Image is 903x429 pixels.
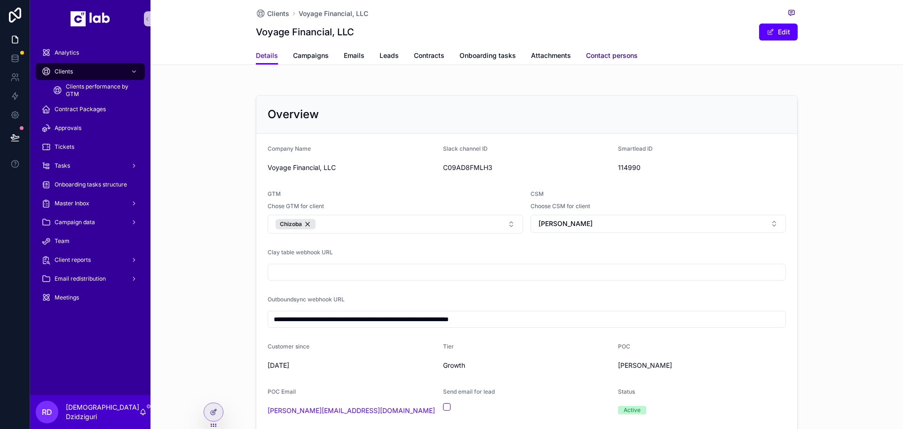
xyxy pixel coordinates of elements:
a: Meetings [36,289,145,306]
p: [DEMOGRAPHIC_DATA] Dzidziguri [66,403,139,421]
span: Clients performance by GTM [66,83,135,98]
span: [PERSON_NAME] [618,361,786,370]
span: Chose GTM for client [268,202,324,210]
a: Clients [36,63,145,80]
a: Clients performance by GTM [47,82,145,99]
span: POC Email [268,388,296,395]
a: Team [36,233,145,250]
span: C09AD8FMLH3 [443,163,611,172]
span: Company Name [268,145,311,152]
a: Onboarding tasks [459,47,516,66]
span: [PERSON_NAME] [539,219,593,228]
div: Active [624,406,641,414]
a: Attachments [531,47,571,66]
button: Select Button [268,215,523,234]
a: Contact persons [586,47,638,66]
span: Chizoba [280,220,302,228]
a: Approvals [36,120,145,137]
button: Unselect 13 [276,219,316,229]
span: GTM [268,190,281,197]
button: Edit [759,24,798,40]
a: Emails [344,47,364,66]
span: Campaigns [293,51,329,60]
span: Clients [267,9,289,18]
span: Client reports [55,256,91,264]
span: POC [618,343,630,350]
span: Email redistribution [55,275,106,283]
span: Master Inbox [55,200,89,207]
span: Smartlead ID [618,145,653,152]
span: Tasks [55,162,70,170]
a: Master Inbox [36,195,145,212]
h1: Voyage Financial, LLC [256,25,354,39]
span: Emails [344,51,364,60]
a: Voyage Financial, LLC [299,9,368,18]
a: Contract Packages [36,101,145,118]
span: Details [256,51,278,60]
img: App logo [71,11,110,26]
span: Meetings [55,294,79,301]
span: Clay table webhook URL [268,249,333,256]
a: Analytics [36,44,145,61]
a: Tickets [36,138,145,155]
span: Choose CSM for client [531,202,590,210]
span: Contract Packages [55,105,106,113]
span: Contracts [414,51,444,60]
span: Leads [380,51,399,60]
span: Onboarding tasks [459,51,516,60]
span: 114990 [618,163,786,172]
div: scrollable content [30,38,150,318]
span: Slack channel ID [443,145,488,152]
a: Details [256,47,278,65]
span: Attachments [531,51,571,60]
a: Campaign data [36,214,145,231]
span: Clients [55,68,73,75]
button: Select Button [531,215,786,233]
a: Email redistribution [36,270,145,287]
span: Team [55,237,70,245]
span: Send email for lead [443,388,495,395]
span: Onboarding tasks structure [55,181,127,188]
span: Customer since [268,343,309,350]
a: Onboarding tasks structure [36,176,145,193]
span: RD [42,406,52,418]
a: Clients [256,9,289,18]
a: Client reports [36,251,145,268]
span: Status [618,388,635,395]
span: Outboundsync webhook URL [268,296,345,303]
span: Campaign data [55,219,95,226]
span: Analytics [55,49,79,57]
span: CSM [531,190,544,197]
span: [DATE] [268,361,436,370]
span: Tickets [55,143,74,151]
span: Growth [443,361,611,370]
a: Tasks [36,157,145,174]
a: Campaigns [293,47,329,66]
span: Voyage Financial, LLC [268,163,436,172]
a: Contracts [414,47,444,66]
span: Tier [443,343,454,350]
h2: Overview [268,107,319,122]
span: Contact persons [586,51,638,60]
a: [PERSON_NAME][EMAIL_ADDRESS][DOMAIN_NAME] [268,406,435,415]
a: Leads [380,47,399,66]
span: Approvals [55,124,81,132]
